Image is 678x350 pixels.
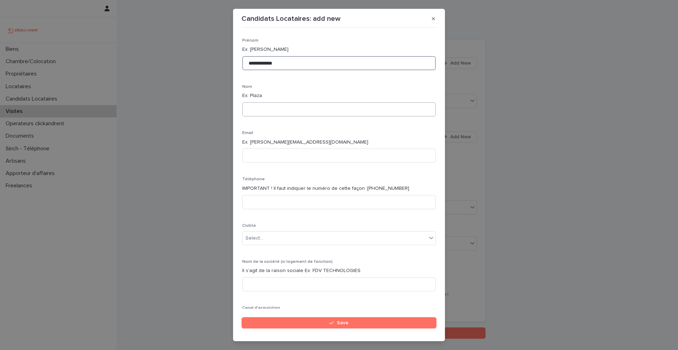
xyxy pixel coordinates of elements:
ringoverc2c-84e06f14122c: Call with Ringover [367,186,409,191]
span: Nom de la société (si logement de fonction) [242,260,333,264]
ringover-84e06f14122c: IMPORTANT ! Il faut indiquer le numéro de cette façon : [242,186,409,191]
p: Ex: Plaza [242,92,436,99]
button: Save [242,317,436,328]
span: Canal d'acquisition [242,306,280,310]
span: Civilité [242,224,256,228]
p: Candidats Locataires: add new [242,14,340,23]
span: Téléphone [242,177,265,181]
span: Save [337,320,349,325]
p: Il s'agit de la raison sociale Ex: FDV TECHNOLOGIES [242,267,436,274]
p: Ex: [PERSON_NAME] [242,46,436,53]
p: Ex: [PERSON_NAME][EMAIL_ADDRESS][DOMAIN_NAME] [242,139,436,146]
ringoverc2c-number-84e06f14122c: [PHONE_NUMBER] [367,186,409,191]
div: Select... [245,235,263,242]
span: Prénom [242,38,258,43]
span: Email [242,131,253,135]
span: Nom [242,85,252,89]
